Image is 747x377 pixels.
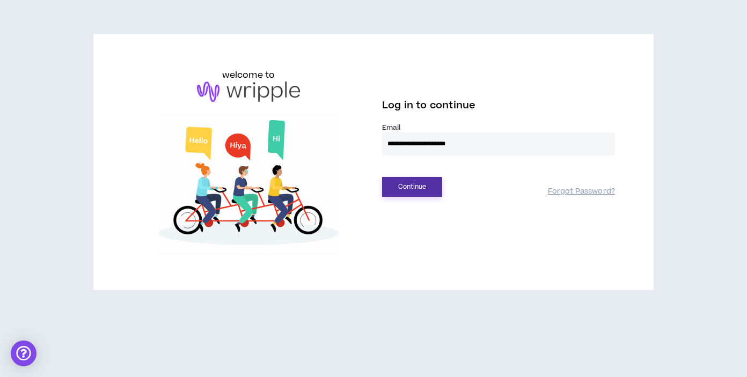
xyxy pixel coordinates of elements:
[382,99,475,112] span: Log in to continue
[548,187,615,197] a: Forgot Password?
[382,123,615,132] label: Email
[382,177,442,197] button: Continue
[132,113,365,256] img: Welcome to Wripple
[197,82,300,102] img: logo-brand.png
[222,69,275,82] h6: welcome to
[11,341,36,366] div: Open Intercom Messenger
